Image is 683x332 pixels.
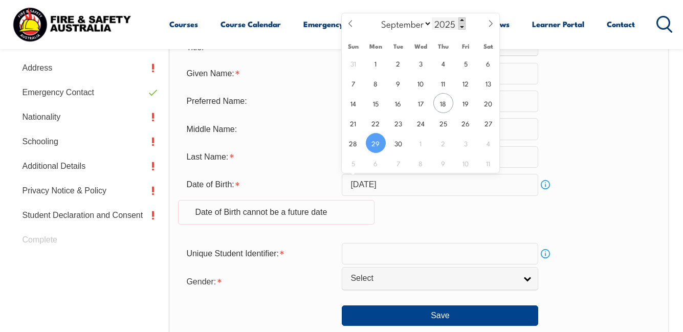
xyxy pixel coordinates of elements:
a: Course Calendar [221,12,281,36]
select: Month [376,17,432,30]
a: Emergency Response Services [303,12,412,36]
span: September 5, 2025 [456,53,476,73]
span: September 4, 2025 [433,53,453,73]
span: September 2, 2025 [388,53,408,73]
a: Learner Portal [532,12,584,36]
a: Courses [169,12,198,36]
div: Unique Student Identifier is required. [178,244,342,263]
span: September 23, 2025 [388,113,408,133]
span: September 19, 2025 [456,93,476,113]
div: Preferred Name: [178,92,342,111]
span: September 21, 2025 [343,113,363,133]
span: Gender: [186,277,216,286]
span: September 30, 2025 [388,133,408,153]
span: September 28, 2025 [343,133,363,153]
div: Last Name is required. [178,147,342,167]
span: September 18, 2025 [433,93,453,113]
button: Save [342,305,538,326]
span: October 5, 2025 [343,153,363,173]
span: September 25, 2025 [433,113,453,133]
a: Address [14,56,164,80]
span: September 15, 2025 [366,93,386,113]
span: September 12, 2025 [456,73,476,93]
span: October 4, 2025 [478,133,498,153]
span: September 1, 2025 [366,53,386,73]
span: September 11, 2025 [433,73,453,93]
span: September 9, 2025 [388,73,408,93]
span: Select [350,273,516,284]
div: Given Name is required. [178,64,342,83]
input: Select Date... [342,174,538,195]
input: Year [432,17,466,30]
a: Info [538,247,553,261]
span: Tue [387,43,409,50]
span: October 11, 2025 [478,153,498,173]
span: September 17, 2025 [411,93,431,113]
span: September 22, 2025 [366,113,386,133]
div: Gender is required. [178,271,342,291]
a: Additional Details [14,154,164,179]
span: October 8, 2025 [411,153,431,173]
span: September 20, 2025 [478,93,498,113]
span: September 3, 2025 [411,53,431,73]
a: Contact [607,12,635,36]
span: September 7, 2025 [343,73,363,93]
span: Fri [454,43,477,50]
span: September 14, 2025 [343,93,363,113]
span: September 24, 2025 [411,113,431,133]
div: Date of Birth is required. [178,175,342,194]
span: September 29, 2025 [366,133,386,153]
span: September 10, 2025 [411,73,431,93]
span: October 6, 2025 [366,153,386,173]
div: Middle Name: [178,119,342,139]
span: October 9, 2025 [433,153,453,173]
span: October 3, 2025 [456,133,476,153]
a: News [490,12,510,36]
span: October 10, 2025 [456,153,476,173]
a: Student Declaration and Consent [14,203,164,228]
span: September 26, 2025 [456,113,476,133]
span: Thu [432,43,454,50]
a: Nationality [14,105,164,129]
input: 10 Characters no 1, 0, O or I [342,243,538,264]
a: Schooling [14,129,164,154]
a: Privacy Notice & Policy [14,179,164,203]
span: September 13, 2025 [478,73,498,93]
span: Wed [409,43,432,50]
span: Sun [342,43,364,50]
a: Emergency Contact [14,80,164,105]
span: September 16, 2025 [388,93,408,113]
div: Date of Birth cannot be a future date [178,200,374,225]
span: October 1, 2025 [411,133,431,153]
a: About Us [434,12,467,36]
span: August 31, 2025 [343,53,363,73]
span: Mon [364,43,387,50]
a: Info [538,178,553,192]
span: Sat [477,43,499,50]
span: September 8, 2025 [366,73,386,93]
span: October 2, 2025 [433,133,453,153]
span: October 7, 2025 [388,153,408,173]
span: September 27, 2025 [478,113,498,133]
span: September 6, 2025 [478,53,498,73]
